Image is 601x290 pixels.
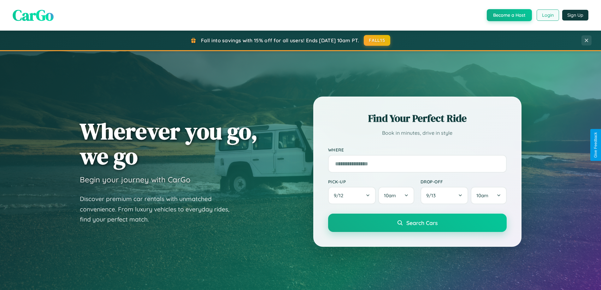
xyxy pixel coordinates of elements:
[537,9,559,21] button: Login
[471,187,506,204] button: 10am
[421,187,468,204] button: 9/13
[378,187,414,204] button: 10am
[328,187,376,204] button: 9/12
[476,192,488,198] span: 10am
[364,35,390,46] button: FALL15
[328,147,507,152] label: Where
[80,175,191,184] h3: Begin your journey with CarGo
[328,128,507,138] p: Book in minutes, drive in style
[13,5,54,26] span: CarGo
[406,219,438,226] span: Search Cars
[328,111,507,125] h2: Find Your Perfect Ride
[328,179,414,184] label: Pick-up
[328,214,507,232] button: Search Cars
[562,10,588,21] button: Sign Up
[201,37,359,44] span: Fall into savings with 15% off for all users! Ends [DATE] 10am PT.
[421,179,507,184] label: Drop-off
[384,192,396,198] span: 10am
[80,194,238,225] p: Discover premium car rentals with unmatched convenience. From luxury vehicles to everyday rides, ...
[334,192,346,198] span: 9 / 12
[487,9,532,21] button: Become a Host
[593,132,598,158] div: Give Feedback
[80,119,258,169] h1: Wherever you go, we go
[426,192,439,198] span: 9 / 13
